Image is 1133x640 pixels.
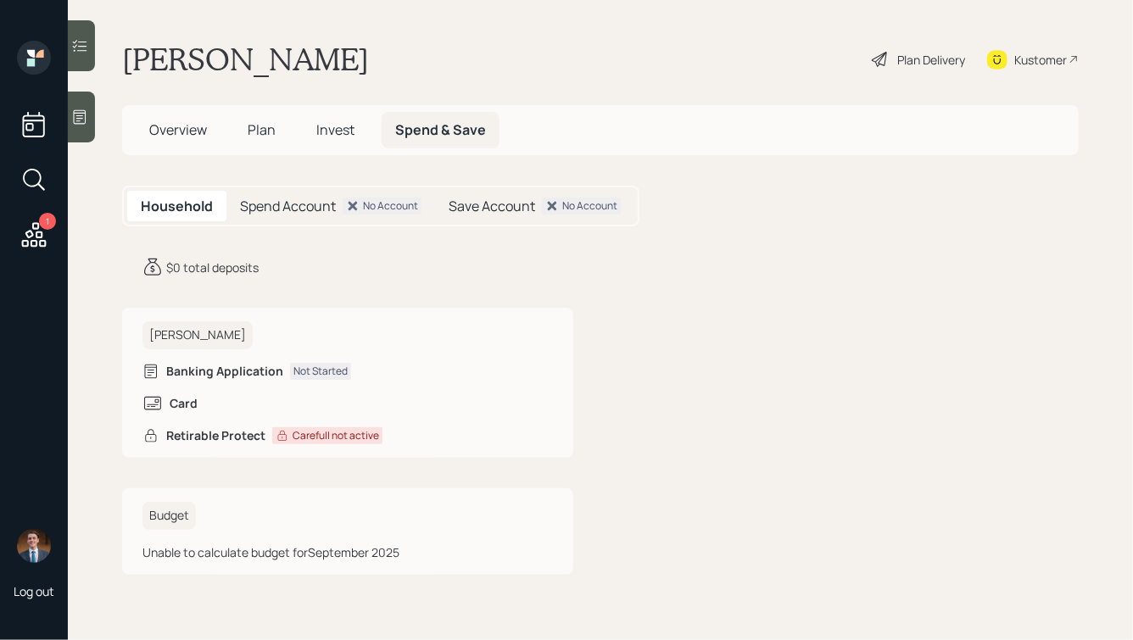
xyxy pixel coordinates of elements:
[39,213,56,230] div: 1
[1014,51,1067,69] div: Kustomer
[170,397,198,411] h6: Card
[293,364,348,379] div: Not Started
[14,583,54,599] div: Log out
[141,198,213,214] h5: Household
[149,120,207,139] span: Overview
[166,429,265,443] h6: Retirable Protect
[293,428,379,443] div: Carefull not active
[122,41,369,78] h1: [PERSON_NAME]
[248,120,276,139] span: Plan
[142,543,553,561] div: Unable to calculate budget for September 2025
[142,321,253,349] h6: [PERSON_NAME]
[166,365,283,379] h6: Banking Application
[17,529,51,563] img: hunter_neumayer.jpg
[240,198,336,214] h5: Spend Account
[142,502,196,530] h6: Budget
[395,120,486,139] span: Spend & Save
[363,198,418,214] div: No Account
[166,259,259,276] div: $0 total deposits
[449,198,535,214] h5: Save Account
[562,198,617,214] div: No Account
[316,120,354,139] span: Invest
[897,51,965,69] div: Plan Delivery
